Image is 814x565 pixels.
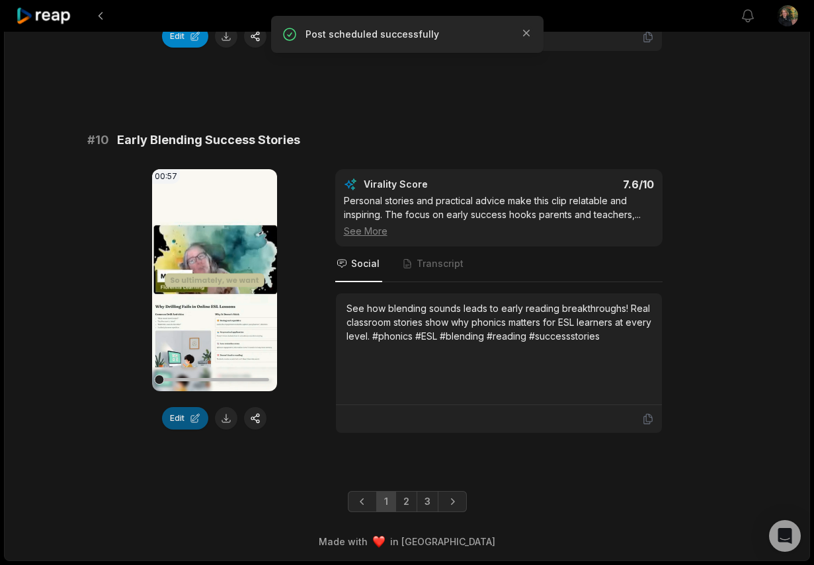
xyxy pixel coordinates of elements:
[395,491,417,512] a: Page 2
[417,257,464,270] span: Transcript
[364,178,506,191] div: Virality Score
[348,491,467,512] ul: Pagination
[17,535,797,548] div: Made with in [GEOGRAPHIC_DATA]
[344,194,654,238] div: Personal stories and practical advice make this clip relatable and inspiring. The focus on early ...
[305,28,509,41] p: Post scheduled successfully
[344,224,654,238] div: See More
[87,131,109,149] span: # 10
[348,491,377,512] a: Previous page
[335,246,663,282] nav: Tabs
[162,25,208,48] button: Edit
[438,491,467,512] a: Next page
[346,301,651,343] div: See how blending sounds leads to early reading breakthroughs! Real classroom stories show why pho...
[162,407,208,430] button: Edit
[152,169,277,391] video: Your browser does not support mp4 format.
[769,520,801,552] div: Open Intercom Messenger
[512,178,654,191] div: 7.6 /10
[417,491,438,512] a: Page 3
[351,257,380,270] span: Social
[117,131,300,149] span: Early Blending Success Stories
[376,491,396,512] a: Page 1 is your current page
[373,536,385,548] img: heart emoji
